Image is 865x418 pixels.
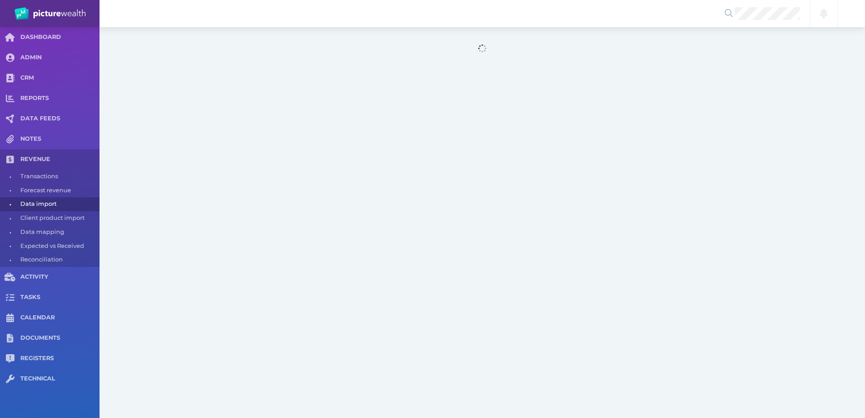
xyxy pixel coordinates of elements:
span: Transactions [20,170,96,184]
span: ADMIN [20,54,100,62]
span: CALENDAR [20,314,100,322]
span: Forecast revenue [20,184,96,198]
span: ACTIVITY [20,273,100,281]
span: Expected vs Received [20,239,96,253]
span: Client product import [20,211,96,225]
span: DOCUMENTS [20,334,100,342]
span: Data import [20,197,96,211]
span: CRM [20,74,100,82]
span: TASKS [20,294,100,301]
span: REGISTERS [20,355,100,362]
span: Data mapping [20,225,96,239]
span: REPORTS [20,95,100,102]
span: NOTES [20,135,100,143]
span: DATA FEEDS [20,115,100,123]
span: TECHNICAL [20,375,100,383]
span: REVENUE [20,156,100,163]
img: PW [14,7,86,20]
span: Reconciliation [20,253,96,267]
div: Scott Whiting [841,4,861,24]
span: DASHBOARD [20,33,100,41]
